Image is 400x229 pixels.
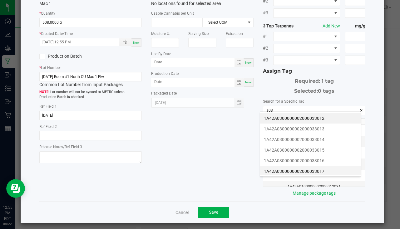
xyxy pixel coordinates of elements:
[263,10,273,16] span: #3
[263,75,365,85] div: Required: 1 tag
[203,18,245,27] span: Select UOM
[273,32,340,41] span: NO DATA FOUND
[39,104,57,109] label: Ref Field 1
[119,38,131,46] span: Toggle popup
[260,145,361,155] li: 1A42A0300000002000033015
[273,44,340,53] span: NO DATA FOUND
[235,78,244,87] span: Toggle calendar
[39,124,57,129] label: Ref Field 2
[263,57,273,63] span: #3
[133,41,140,44] span: Now
[263,67,365,75] div: Assign Tag
[151,11,194,16] label: Usable Cannabis per Unit
[323,23,340,29] button: Add New
[226,31,243,37] label: Extraction
[260,113,361,124] li: 1A42A0300000002000033012
[359,107,363,114] span: clear
[151,1,221,6] span: No locations found for selected area
[263,85,365,95] div: Selected:
[39,53,86,60] label: Production Batch
[245,80,252,84] span: Now
[263,33,273,40] span: #1
[245,61,252,64] span: Now
[151,90,177,96] label: Packaged Date
[151,31,170,37] label: Moisture %
[39,144,82,150] label: Release Notes/Ref Field 3
[345,23,366,29] strong: mg/g
[267,184,361,190] div: 1A42A0100000002000012031
[41,31,73,37] label: Created Date/Time
[175,209,189,216] a: Cancel
[273,56,340,65] span: NO DATA FOUND
[39,72,142,88] div: Common Lot Number from Input Packages
[198,207,229,218] button: Save
[151,51,171,57] label: Use By Date
[151,71,179,76] label: Production Date
[151,78,235,86] input: Date
[263,99,304,104] label: Search for a Specific Tag
[260,166,361,177] li: 1A42A0300000002000033017
[260,134,361,145] li: 1A42A0300000002000033014
[41,65,61,71] label: Lot Number
[260,124,361,134] li: 1A42A0300000002000033013
[151,58,235,66] input: Date
[263,23,304,29] strong: 3 Top Terpenes
[235,58,244,67] span: Toggle calendar
[40,38,113,46] input: Created Datetime
[263,45,273,51] span: #2
[39,90,142,100] span: Lot number will not be synced to METRC unless Production Batch is checked
[293,191,336,196] a: Manage package tags
[6,179,25,198] iframe: Resource center
[39,1,51,6] span: Mac 1
[318,88,334,94] span: 0 tags
[41,11,55,16] label: Quantity
[260,155,361,166] li: 1A42A0300000002000033016
[209,210,218,215] span: Save
[188,31,209,37] label: Serving Size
